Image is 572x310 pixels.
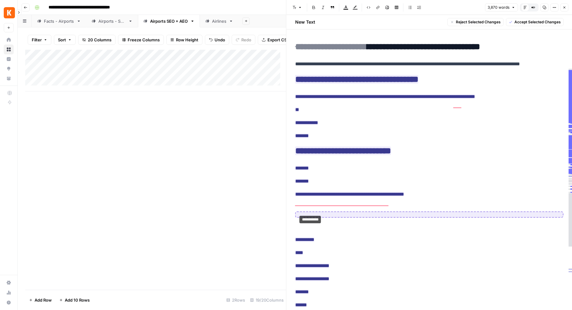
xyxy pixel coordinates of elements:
button: Add Row [25,295,55,305]
a: Airports - SEO [86,15,138,27]
button: Filter [28,35,51,45]
button: Redo [232,35,255,45]
div: Airports - SEO [98,18,126,24]
button: 20 Columns [78,35,116,45]
span: Accept Selected Changes [514,19,560,25]
span: Filter [32,37,42,43]
button: Sort [54,35,76,45]
a: Your Data [4,73,14,83]
a: Home [4,35,14,45]
a: Airports SEO + AEO [138,15,200,27]
button: Add 10 Rows [55,295,93,305]
button: Help + Support [4,298,14,308]
div: Facts - Airports [44,18,74,24]
span: Export CSV [267,37,290,43]
span: Redo [241,37,251,43]
span: Add 10 Rows [65,297,90,303]
button: Row Height [166,35,202,45]
button: Reject Selected Changes [447,18,503,26]
h2: New Text [295,19,315,25]
span: 20 Columns [88,37,111,43]
div: Airports SEO + AEO [150,18,188,24]
span: Undo [215,37,225,43]
a: Opportunities [4,64,14,74]
a: Insights [4,54,14,64]
button: Export CSV [258,35,294,45]
button: Workspace: Kayak [4,5,14,21]
img: Kayak Logo [4,7,15,18]
a: Usage [4,288,14,298]
div: 19/20 Columns [248,295,286,305]
button: Undo [205,35,229,45]
button: Freeze Columns [118,35,164,45]
span: Add Row [35,297,52,303]
span: Reject Selected Changes [456,19,500,25]
a: Settings [4,278,14,288]
button: 3,870 words [485,3,518,12]
div: 2 Rows [224,295,248,305]
a: Facts - Airports [32,15,86,27]
button: Accept Selected Changes [506,18,563,26]
a: Airlines [200,15,239,27]
span: 3,870 words [488,5,509,10]
span: Freeze Columns [128,37,160,43]
span: Sort [58,37,66,43]
span: Row Height [176,37,198,43]
a: Browse [4,44,14,54]
div: Airlines [212,18,226,24]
